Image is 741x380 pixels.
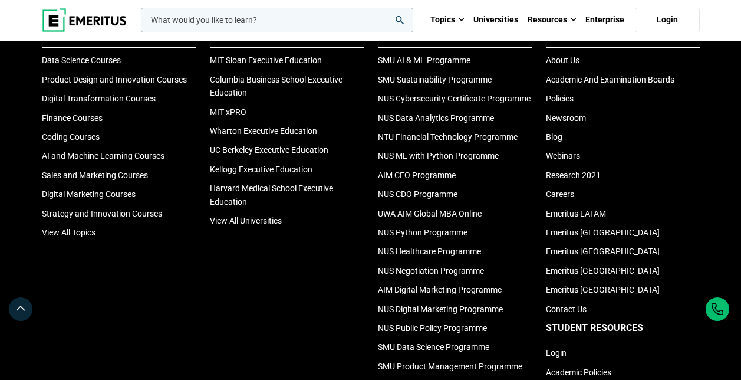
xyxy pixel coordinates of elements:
[378,189,457,199] a: NUS CDO Programme
[210,126,317,136] a: Wharton Executive Education
[378,171,456,180] a: AIM CEO Programme
[378,342,489,352] a: SMU Data Science Programme
[378,323,487,333] a: NUS Public Policy Programme
[546,209,606,218] a: Emeritus LATAM
[378,304,503,314] a: NUS Digital Marketing Programme
[210,55,322,65] a: MIT Sloan Executive Education
[378,285,502,294] a: AIM Digital Marketing Programme
[42,189,136,199] a: Digital Marketing Courses
[42,113,103,123] a: Finance Courses
[378,132,518,142] a: NTU Financial Technology Programme
[546,55,579,65] a: About Us
[42,75,187,84] a: Product Design and Innovation Courses
[210,216,282,225] a: View All Universities
[378,94,531,103] a: NUS Cybersecurity Certificate Programme
[42,94,156,103] a: Digital Transformation Courses
[546,348,567,358] a: Login
[546,285,660,294] a: Emeritus [GEOGRAPHIC_DATA]
[378,151,499,160] a: NUS ML with Python Programme
[546,94,574,103] a: Policies
[141,8,413,32] input: woocommerce-product-search-field-0
[210,184,333,206] a: Harvard Medical School Executive Education
[210,145,328,155] a: UC Berkeley Executive Education
[546,132,562,142] a: Blog
[546,151,580,160] a: Webinars
[42,228,95,237] a: View All Topics
[546,171,601,180] a: Research 2021
[546,113,586,123] a: Newsroom
[546,75,674,84] a: Academic And Examination Boards
[635,8,700,32] a: Login
[546,266,660,276] a: Emeritus [GEOGRAPHIC_DATA]
[210,75,342,97] a: Columbia Business School Executive Education
[210,107,246,117] a: MIT xPRO
[42,132,100,142] a: Coding Courses
[546,368,611,377] a: Academic Policies
[42,209,162,218] a: Strategy and Innovation Courses
[378,247,481,256] a: NUS Healthcare Programme
[378,55,470,65] a: SMU AI & ML Programme
[378,113,494,123] a: NUS Data Analytics Programme
[378,75,492,84] a: SMU Sustainability Programme
[378,266,484,276] a: NUS Negotiation Programme
[378,228,467,237] a: NUS Python Programme
[378,209,482,218] a: UWA AIM Global MBA Online
[42,151,164,160] a: AI and Machine Learning Courses
[42,171,148,180] a: Sales and Marketing Courses
[42,55,121,65] a: Data Science Courses
[546,228,660,237] a: Emeritus [GEOGRAPHIC_DATA]
[210,165,312,174] a: Kellogg Executive Education
[378,362,522,371] a: SMU Product Management Programme
[546,304,587,314] a: Contact Us
[546,247,660,256] a: Emeritus [GEOGRAPHIC_DATA]
[546,189,574,199] a: Careers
